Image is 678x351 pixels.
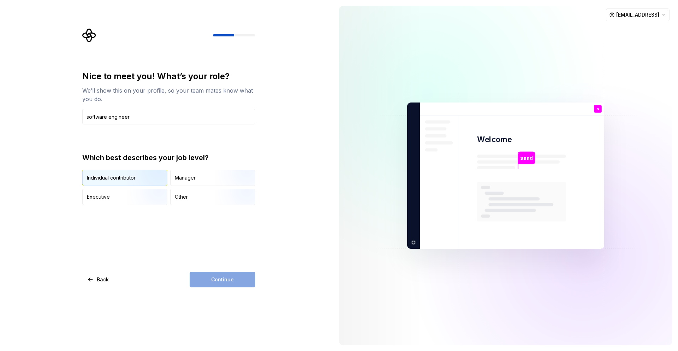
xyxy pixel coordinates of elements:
[175,193,188,200] div: Other
[82,153,255,163] div: Which best describes your job level?
[87,193,110,200] div: Executive
[520,154,533,162] p: saad
[606,8,670,21] button: [EMAIL_ADDRESS]
[82,71,255,82] div: Nice to meet you! What’s your role?
[82,28,96,42] svg: Supernova Logo
[82,272,115,287] button: Back
[616,11,659,18] span: [EMAIL_ADDRESS]
[82,86,255,103] div: We’ll show this on your profile, so your team mates know what you do.
[82,109,255,124] input: Job title
[87,174,136,181] div: Individual contributor
[97,276,109,283] span: Back
[597,107,599,111] p: s
[477,134,512,145] p: Welcome
[175,174,196,181] div: Manager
